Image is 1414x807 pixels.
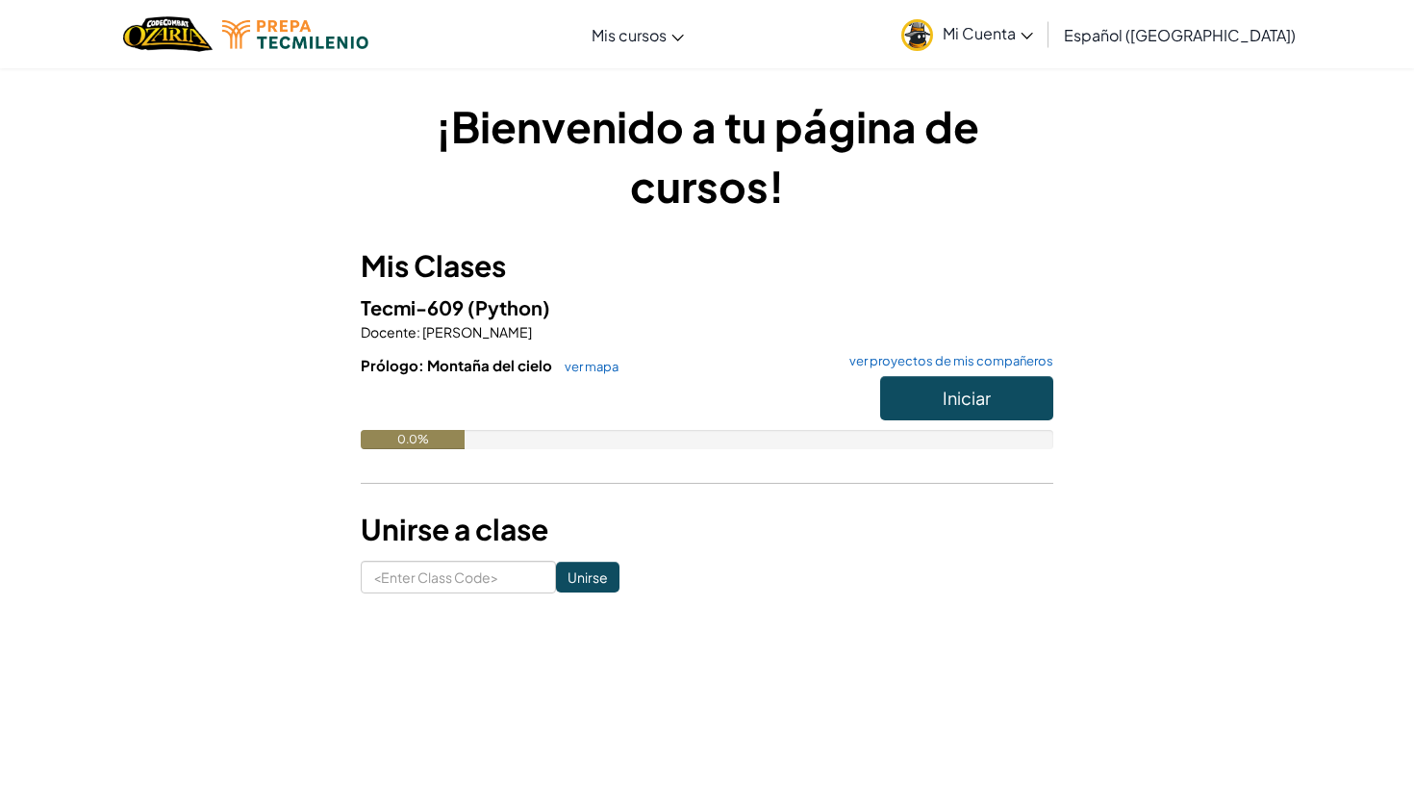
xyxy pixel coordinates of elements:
a: Ozaria by CodeCombat logo [123,14,213,54]
span: Prólogo: Montaña del cielo [361,356,555,374]
span: Mi Cuenta [943,23,1033,43]
span: Español ([GEOGRAPHIC_DATA]) [1064,25,1296,45]
span: Iniciar [943,387,991,409]
img: Tecmilenio logo [222,20,368,49]
h1: ¡Bienvenido a tu página de cursos! [361,96,1053,215]
input: Unirse [556,562,619,593]
input: <Enter Class Code> [361,561,556,593]
img: avatar [901,19,933,51]
a: Mis cursos [582,9,694,61]
span: Docente [361,323,417,340]
span: (Python) [467,295,550,319]
a: ver mapa [555,359,619,374]
span: Mis cursos [592,25,667,45]
a: ver proyectos de mis compañeros [840,355,1053,367]
span: [PERSON_NAME] [420,323,532,340]
a: Español ([GEOGRAPHIC_DATA]) [1054,9,1305,61]
img: Home [123,14,213,54]
span: : [417,323,420,340]
h3: Unirse a clase [361,508,1053,551]
h3: Mis Clases [361,244,1053,288]
div: 0.0% [361,430,465,449]
a: Mi Cuenta [892,4,1043,64]
span: Tecmi-609 [361,295,467,319]
button: Iniciar [880,376,1053,420]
